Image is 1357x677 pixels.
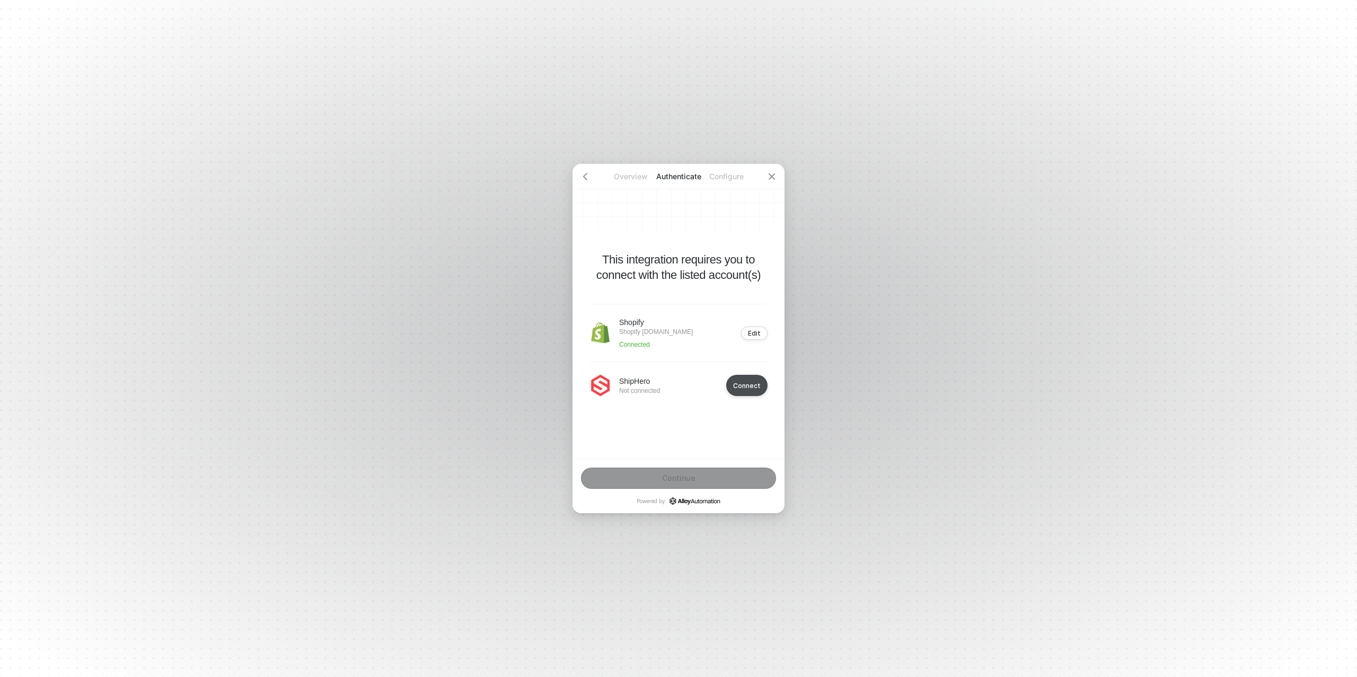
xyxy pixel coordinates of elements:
[741,327,768,340] button: Edit
[733,382,761,390] div: Connect
[655,171,702,182] p: Authenticate
[702,171,750,182] p: Configure
[669,497,720,505] a: icon-success
[589,375,611,396] img: icon
[726,375,768,396] button: Connect
[637,497,720,505] p: Powered by
[581,468,776,489] button: Continue
[748,329,761,337] div: Edit
[768,172,776,181] span: icon-close
[619,340,693,349] p: Connected
[619,386,660,395] p: Not connected
[589,322,611,344] img: icon
[619,317,693,328] p: Shopify
[619,376,660,386] p: ShipHero
[619,328,693,336] p: Shopify [DOMAIN_NAME]
[607,171,655,182] p: Overview
[581,172,589,181] span: icon-arrow-left
[589,252,768,283] p: This integration requires you to connect with the listed account(s)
